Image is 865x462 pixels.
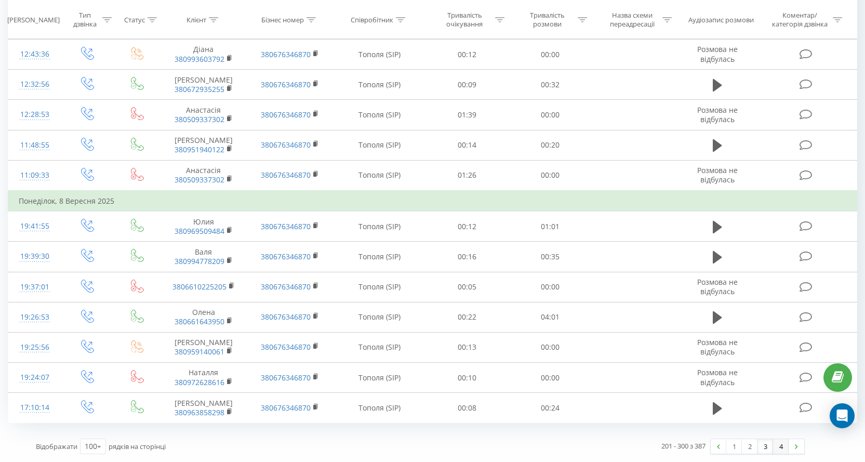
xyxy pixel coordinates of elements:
td: Валя [161,242,247,272]
td: 01:39 [425,100,509,130]
td: Тополя (SIP) [333,302,426,332]
td: 00:12 [425,212,509,242]
div: Співробітник [351,15,393,24]
a: 3806610225205 [172,282,227,292]
a: 380959140061 [175,347,224,357]
td: Юлия [161,212,247,242]
div: Бізнес номер [261,15,304,24]
span: Розмова не відбулась [697,337,738,357]
div: 19:41:55 [19,216,51,236]
td: Тополя (SIP) [333,393,426,423]
div: Open Intercom Messenger [830,403,855,428]
a: 380676346870 [261,110,311,120]
td: Анастасія [161,100,247,130]
a: 380676346870 [261,140,311,150]
a: 4 [773,439,789,454]
a: 380676346870 [261,49,311,59]
td: [PERSON_NAME] [161,130,247,160]
div: 17:10:14 [19,398,51,418]
span: Розмова не відбулась [697,277,738,296]
td: Понеділок, 8 Вересня 2025 [8,191,857,212]
td: 01:01 [509,212,592,242]
a: 2 [742,439,757,454]
span: Розмова не відбулась [697,44,738,63]
td: Діана [161,39,247,70]
span: Розмова не відбулась [697,165,738,184]
td: Тополя (SIP) [333,242,426,272]
td: Тополя (SIP) [333,332,426,362]
td: 00:12 [425,39,509,70]
a: 380676346870 [261,170,311,180]
td: Наталля [161,363,247,393]
td: 00:14 [425,130,509,160]
td: 00:00 [509,160,592,191]
td: Тополя (SIP) [333,70,426,100]
div: 19:37:01 [19,277,51,297]
div: 11:48:55 [19,135,51,155]
a: 380676346870 [261,80,311,89]
td: Тополя (SIP) [333,363,426,393]
a: 380963858298 [175,407,224,417]
div: 11:09:33 [19,165,51,186]
span: рядків на сторінці [109,442,166,451]
div: 19:39:30 [19,246,51,267]
td: 00:09 [425,70,509,100]
a: 380676346870 [261,282,311,292]
a: 380676346870 [261,221,311,231]
td: 00:08 [425,393,509,423]
a: 380676346870 [261,403,311,413]
div: Тривалість розмови [520,11,575,29]
div: Тривалість очікування [437,11,493,29]
span: Відображати [36,442,77,451]
a: 380661643950 [175,316,224,326]
a: 380972628616 [175,377,224,387]
a: 380676346870 [261,373,311,382]
td: 00:00 [509,363,592,393]
td: 00:05 [425,272,509,302]
td: Тополя (SIP) [333,272,426,302]
a: 380672935255 [175,84,224,94]
div: 12:28:53 [19,104,51,125]
td: Тополя (SIP) [333,100,426,130]
td: 00:00 [509,272,592,302]
td: Тополя (SIP) [333,212,426,242]
span: Розмова не відбулась [697,105,738,124]
td: 00:00 [509,332,592,362]
div: Тип дзвінка [70,11,99,29]
a: 380994778209 [175,256,224,266]
div: 12:43:36 [19,44,51,64]
td: 00:00 [509,39,592,70]
td: 00:20 [509,130,592,160]
div: Коментар/категорія дзвінка [769,11,830,29]
td: Тополя (SIP) [333,130,426,160]
div: 201 - 300 з 387 [661,441,706,451]
div: 19:26:53 [19,307,51,327]
td: 00:24 [509,393,592,423]
a: 380676346870 [261,342,311,352]
div: [PERSON_NAME] [7,15,60,24]
a: 380951940122 [175,144,224,154]
span: Розмова не відбулась [697,367,738,387]
td: 01:26 [425,160,509,191]
td: 00:13 [425,332,509,362]
td: [PERSON_NAME] [161,393,247,423]
td: 00:10 [425,363,509,393]
td: Анастасія [161,160,247,191]
div: Назва схеми переадресації [604,11,660,29]
td: 00:00 [509,100,592,130]
a: 380676346870 [261,252,311,261]
div: 19:24:07 [19,367,51,388]
a: 3 [757,439,773,454]
td: 00:32 [509,70,592,100]
div: Аудіозапис розмови [688,15,754,24]
td: 00:22 [425,302,509,332]
td: 00:35 [509,242,592,272]
td: Тополя (SIP) [333,160,426,191]
a: 380509337302 [175,114,224,124]
div: 12:32:56 [19,74,51,95]
a: 1 [726,439,742,454]
td: [PERSON_NAME] [161,70,247,100]
a: 380969509484 [175,226,224,236]
td: 04:01 [509,302,592,332]
div: 19:25:56 [19,337,51,358]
